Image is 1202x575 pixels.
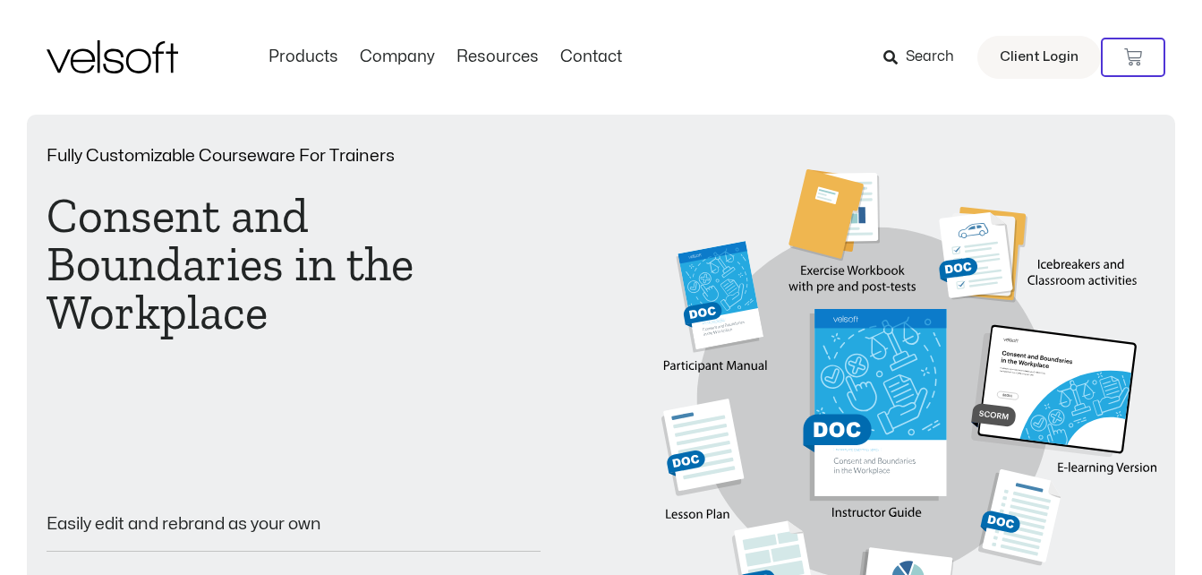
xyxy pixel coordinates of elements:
p: Easily edit and rebrand as your own [47,516,541,533]
span: Search [906,46,954,69]
a: ResourcesMenu Toggle [446,47,550,67]
a: Client Login [977,36,1101,79]
img: Velsoft Training Materials [47,40,178,73]
a: ProductsMenu Toggle [258,47,349,67]
a: Search [883,42,967,73]
p: Fully Customizable Courseware For Trainers [47,148,541,165]
a: CompanyMenu Toggle [349,47,446,67]
span: Client Login [1000,46,1078,69]
nav: Menu [258,47,633,67]
a: ContactMenu Toggle [550,47,633,67]
h1: Consent and Boundaries in the Workplace [47,192,541,337]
